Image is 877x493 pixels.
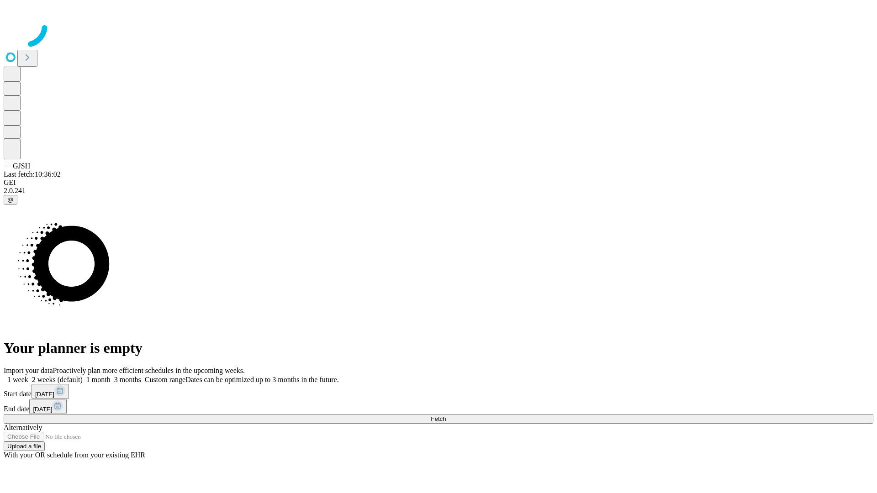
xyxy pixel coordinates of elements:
[4,451,145,459] span: With your OR schedule from your existing EHR
[35,391,54,398] span: [DATE]
[4,195,17,205] button: @
[4,384,873,399] div: Start date
[4,178,873,187] div: GEI
[4,340,873,357] h1: Your planner is empty
[32,376,83,383] span: 2 weeks (default)
[4,414,873,424] button: Fetch
[4,399,873,414] div: End date
[114,376,141,383] span: 3 months
[32,384,69,399] button: [DATE]
[13,162,30,170] span: GJSH
[185,376,338,383] span: Dates can be optimized up to 3 months in the future.
[4,441,45,451] button: Upload a file
[53,367,245,374] span: Proactively plan more efficient schedules in the upcoming weeks.
[4,187,873,195] div: 2.0.241
[7,376,28,383] span: 1 week
[86,376,111,383] span: 1 month
[7,196,14,203] span: @
[431,415,446,422] span: Fetch
[4,170,61,178] span: Last fetch: 10:36:02
[145,376,185,383] span: Custom range
[4,367,53,374] span: Import your data
[33,406,52,413] span: [DATE]
[4,424,42,431] span: Alternatively
[29,399,67,414] button: [DATE]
